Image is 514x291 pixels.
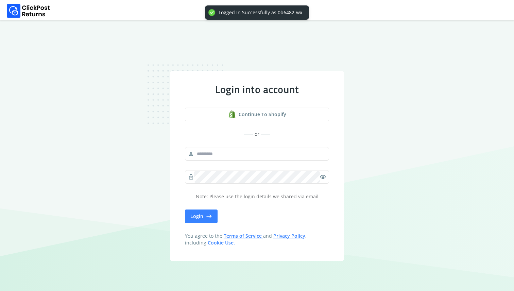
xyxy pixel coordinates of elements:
[185,131,329,138] div: or
[239,111,286,118] span: Continue to shopify
[185,210,218,223] button: Login east
[185,83,329,95] div: Login into account
[185,108,329,121] a: shopify logoContinue to shopify
[228,110,236,118] img: shopify logo
[188,172,194,182] span: lock
[208,239,235,246] a: Cookie Use.
[188,149,194,159] span: person
[185,108,329,121] button: Continue to shopify
[206,212,212,221] span: east
[185,193,329,200] p: Note: Please use the login details we shared via email
[185,233,329,246] span: You agree to the and , including
[273,233,305,239] a: Privacy Policy
[320,172,326,182] span: visibility
[7,4,50,18] img: Logo
[219,10,302,16] div: Logged In Successfully as 0b6482-wx
[224,233,263,239] a: Terms of Service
